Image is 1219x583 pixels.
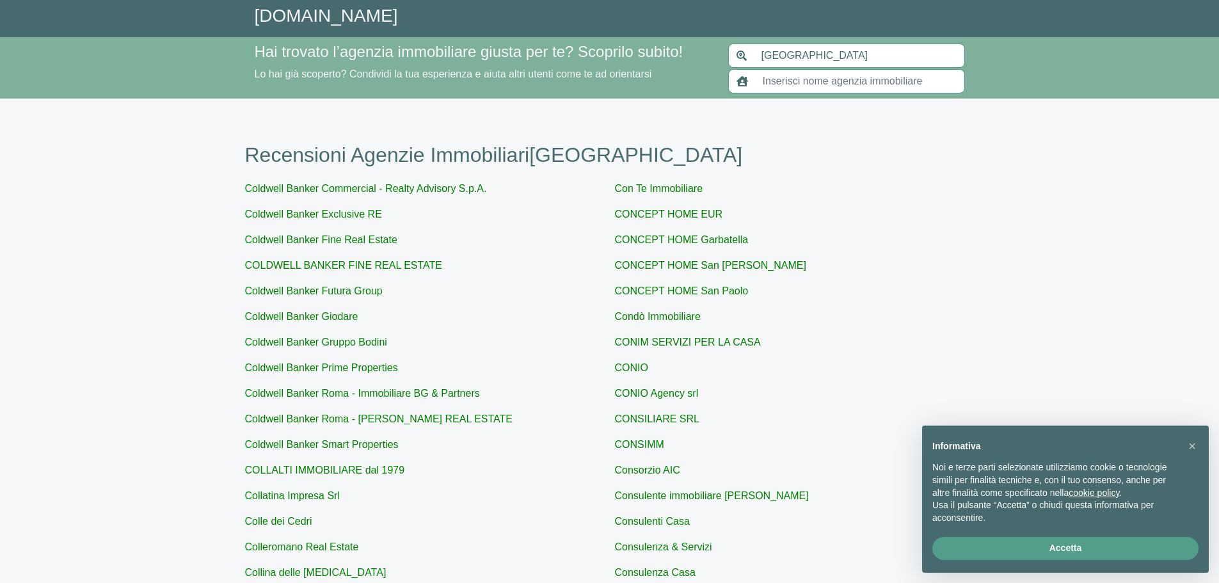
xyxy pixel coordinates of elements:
a: CONSIMM [615,439,664,450]
a: CONCEPT HOME EUR [615,209,723,220]
a: Coldwell Banker Giodare [245,311,358,322]
a: Consulenza Casa [615,567,696,578]
a: CONCEPT HOME Garbatella [615,234,749,245]
span: × [1188,439,1196,453]
a: Coldwell Banker Exclusive RE [245,209,382,220]
a: Consulente immobiliare [PERSON_NAME] [615,490,809,501]
a: Colle dei Cedri [245,516,312,527]
a: Colleromano Real Estate [245,541,359,552]
h1: Recensioni Agenzie Immobiliari [GEOGRAPHIC_DATA] [245,143,975,167]
a: Coldwell Banker Fine Real Estate [245,234,397,245]
a: Coldwell Banker Commercial - Realty Advisory S.p.A. [245,183,487,194]
a: Collina delle [MEDICAL_DATA] [245,567,386,578]
p: Noi e terze parti selezionate utilizziamo cookie o tecnologie simili per finalità tecniche e, con... [932,461,1178,499]
a: CONIM SERVIZI PER LA CASA [615,337,761,347]
a: Coldwell Banker Roma - [PERSON_NAME] REAL ESTATE [245,413,513,424]
a: Collatina Impresa Srl [245,490,340,501]
a: Coldwell Banker Smart Properties [245,439,399,450]
a: CONCEPT HOME San Paolo [615,285,749,296]
a: COLLALTI IMMOBILIARE dal 1979 [245,465,405,475]
a: CONIO [615,362,648,373]
a: Condò Immobiliare [615,311,701,322]
input: Inserisci nome agenzia immobiliare [755,69,965,93]
a: cookie policy - il link si apre in una nuova scheda [1069,488,1119,498]
h2: Informativa [932,441,1178,452]
a: CONSILIARE SRL [615,413,699,424]
button: Accetta [932,537,1199,560]
a: COLDWELL BANKER FINE REAL ESTATE [245,260,443,271]
a: CONIO Agency srl [615,388,699,399]
a: [DOMAIN_NAME] [255,6,398,26]
a: Consulenti Casa [615,516,690,527]
a: Consorzio AIC [615,465,680,475]
a: Coldwell Banker Gruppo Bodini [245,337,387,347]
a: Coldwell Banker Futura Group [245,285,383,296]
a: Consulenza & Servizi [615,541,712,552]
p: Lo hai già scoperto? Condividi la tua esperienza e aiuta altri utenti come te ad orientarsi [255,67,713,82]
a: Con Te Immobiliare [615,183,703,194]
h4: Hai trovato l’agenzia immobiliare giusta per te? Scoprilo subito! [255,43,713,61]
p: Usa il pulsante “Accetta” o chiudi questa informativa per acconsentire. [932,499,1178,524]
a: CONCEPT HOME San [PERSON_NAME] [615,260,806,271]
button: Chiudi questa informativa [1182,436,1202,456]
a: Coldwell Banker Roma - Immobiliare BG & Partners [245,388,480,399]
a: Coldwell Banker Prime Properties [245,362,398,373]
input: Inserisci area di ricerca (Comune o Provincia) [754,44,965,68]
